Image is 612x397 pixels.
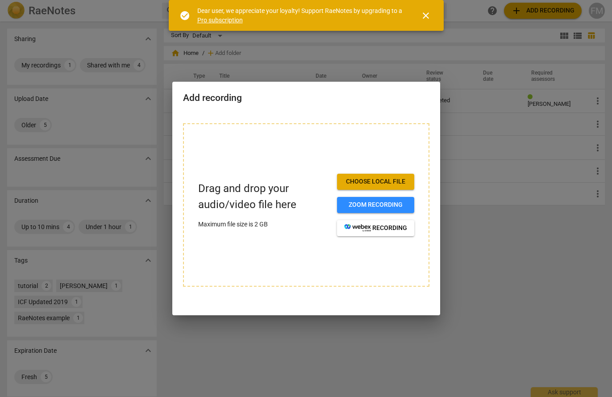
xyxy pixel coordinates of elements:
a: Pro subscription [197,17,243,24]
span: Zoom recording [344,201,407,209]
button: Zoom recording [337,197,414,213]
button: Close [415,5,437,26]
p: Maximum file size is 2 GB [198,220,330,229]
h2: Add recording [183,92,429,104]
div: Dear user, we appreciate your loyalty! Support RaeNotes by upgrading to a [197,6,404,25]
button: recording [337,220,414,236]
p: Drag and drop your audio/video file here [198,181,330,212]
span: Choose local file [344,177,407,186]
span: check_circle [179,10,190,21]
span: recording [344,224,407,233]
button: Choose local file [337,174,414,190]
span: close [420,10,431,21]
